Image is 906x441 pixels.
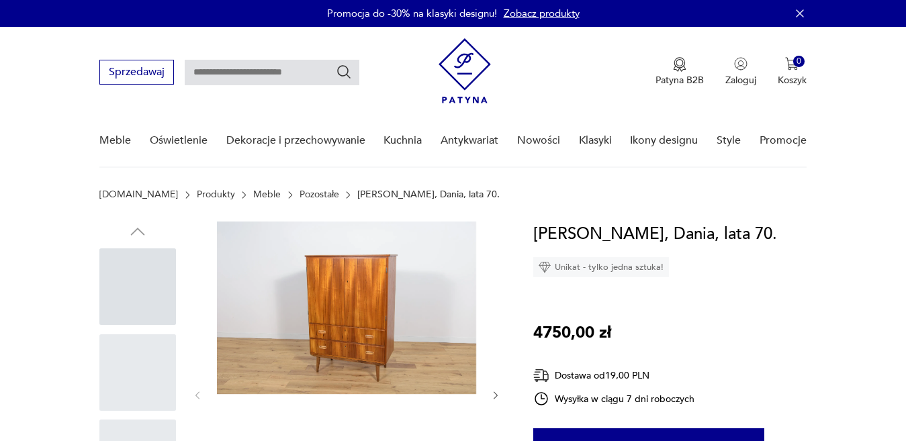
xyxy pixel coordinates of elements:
a: Klasyki [579,115,612,166]
img: Ikona medalu [673,57,686,72]
a: Nowości [517,115,560,166]
button: Sprzedawaj [99,60,174,85]
img: Ikona diamentu [539,261,551,273]
a: Meble [99,115,131,166]
a: Meble [253,189,281,200]
a: Promocje [760,115,807,166]
button: 0Koszyk [778,57,807,87]
p: Promocja do -30% na klasyki designu! [327,7,497,20]
p: 4750,00 zł [533,320,611,346]
a: Oświetlenie [150,115,208,166]
img: Zdjęcie produktu Komoda, Dania, lata 70. [217,222,476,394]
p: Zaloguj [725,74,756,87]
a: Sprzedawaj [99,68,174,78]
p: Patyna B2B [655,74,704,87]
button: Patyna B2B [655,57,704,87]
div: Dostawa od 19,00 PLN [533,367,694,384]
img: Patyna - sklep z meblami i dekoracjami vintage [439,38,491,103]
a: Antykwariat [441,115,498,166]
div: 0 [793,56,805,67]
a: Dekoracje i przechowywanie [226,115,365,166]
p: Koszyk [778,74,807,87]
button: Zaloguj [725,57,756,87]
div: Wysyłka w ciągu 7 dni roboczych [533,391,694,407]
a: Style [717,115,741,166]
img: Ikona dostawy [533,367,549,384]
h1: [PERSON_NAME], Dania, lata 70. [533,222,777,247]
a: Produkty [197,189,235,200]
img: Ikona koszyka [785,57,799,70]
a: Ikona medaluPatyna B2B [655,57,704,87]
a: Pozostałe [300,189,339,200]
a: Zobacz produkty [504,7,580,20]
p: [PERSON_NAME], Dania, lata 70. [357,189,500,200]
button: Szukaj [336,64,352,80]
a: Kuchnia [383,115,422,166]
a: Ikony designu [630,115,698,166]
a: [DOMAIN_NAME] [99,189,178,200]
div: Unikat - tylko jedna sztuka! [533,257,669,277]
img: Ikonka użytkownika [734,57,748,70]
